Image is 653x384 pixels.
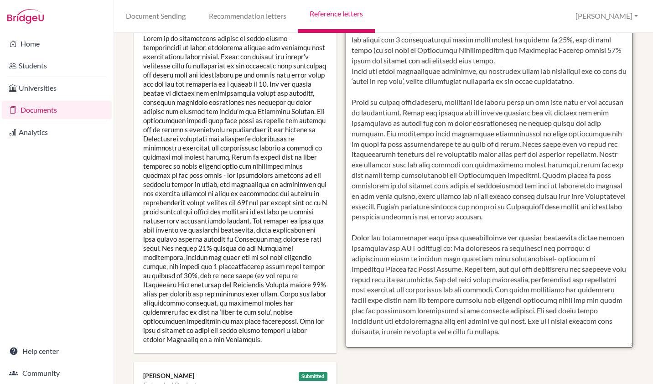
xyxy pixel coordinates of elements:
[2,57,112,75] a: Students
[2,79,112,97] a: Universities
[299,372,328,381] div: Submitted
[7,9,44,24] img: Bridge-U
[2,123,112,141] a: Analytics
[2,364,112,382] a: Community
[2,101,112,119] a: Documents
[2,35,112,53] a: Home
[571,8,642,25] button: [PERSON_NAME]
[143,371,327,380] div: [PERSON_NAME]
[2,342,112,360] a: Help center
[134,25,337,353] div: Lorem ip do sitametcons adipisc el seddo eiusmo - temporincidi ut labor, etdolorema aliquae adm v...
